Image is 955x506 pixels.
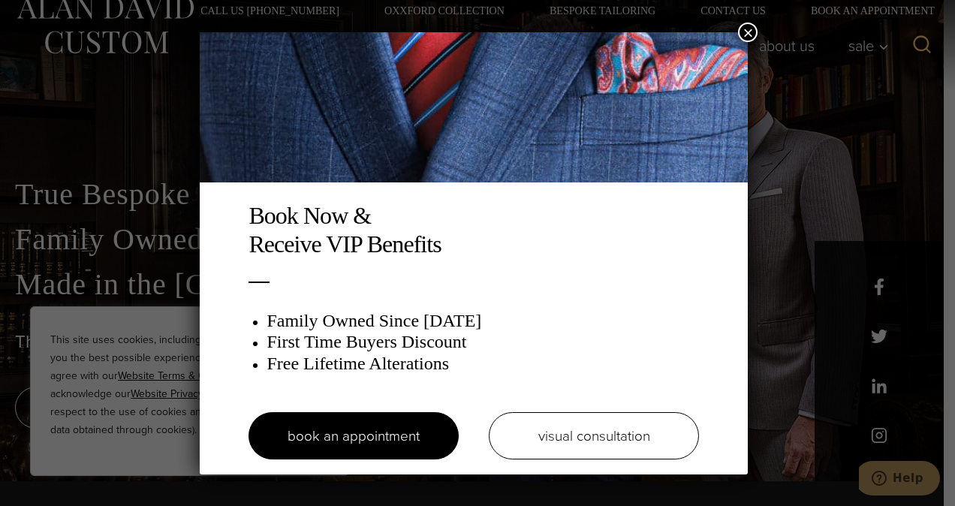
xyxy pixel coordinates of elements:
a: visual consultation [489,412,699,459]
h2: Book Now & Receive VIP Benefits [249,201,699,259]
h3: Free Lifetime Alterations [267,353,699,375]
h3: Family Owned Since [DATE] [267,310,699,332]
h3: First Time Buyers Discount [267,331,699,353]
span: Help [34,11,65,24]
button: Close [738,23,758,42]
a: book an appointment [249,412,459,459]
